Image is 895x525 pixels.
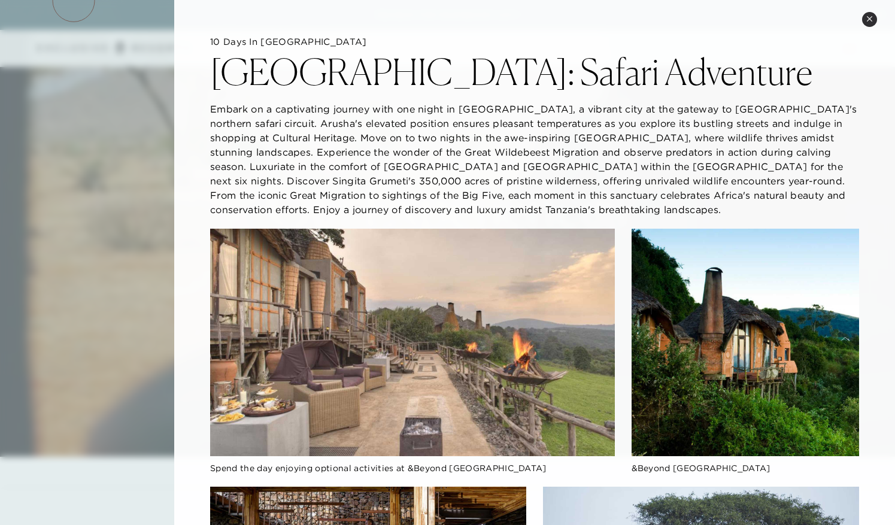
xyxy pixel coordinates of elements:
h2: [GEOGRAPHIC_DATA]: Safari Adventure [210,54,813,90]
span: &Beyond [GEOGRAPHIC_DATA] [632,463,770,474]
iframe: Qualified Messenger [840,470,895,525]
span: Spend the day enjoying optional activities at &Beyond [GEOGRAPHIC_DATA] [210,463,547,474]
h5: 10 Days in [GEOGRAPHIC_DATA] [210,36,859,48]
p: Embark on a captivating journey with one night in [GEOGRAPHIC_DATA], a vibrant city at the gatewa... [210,102,859,217]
